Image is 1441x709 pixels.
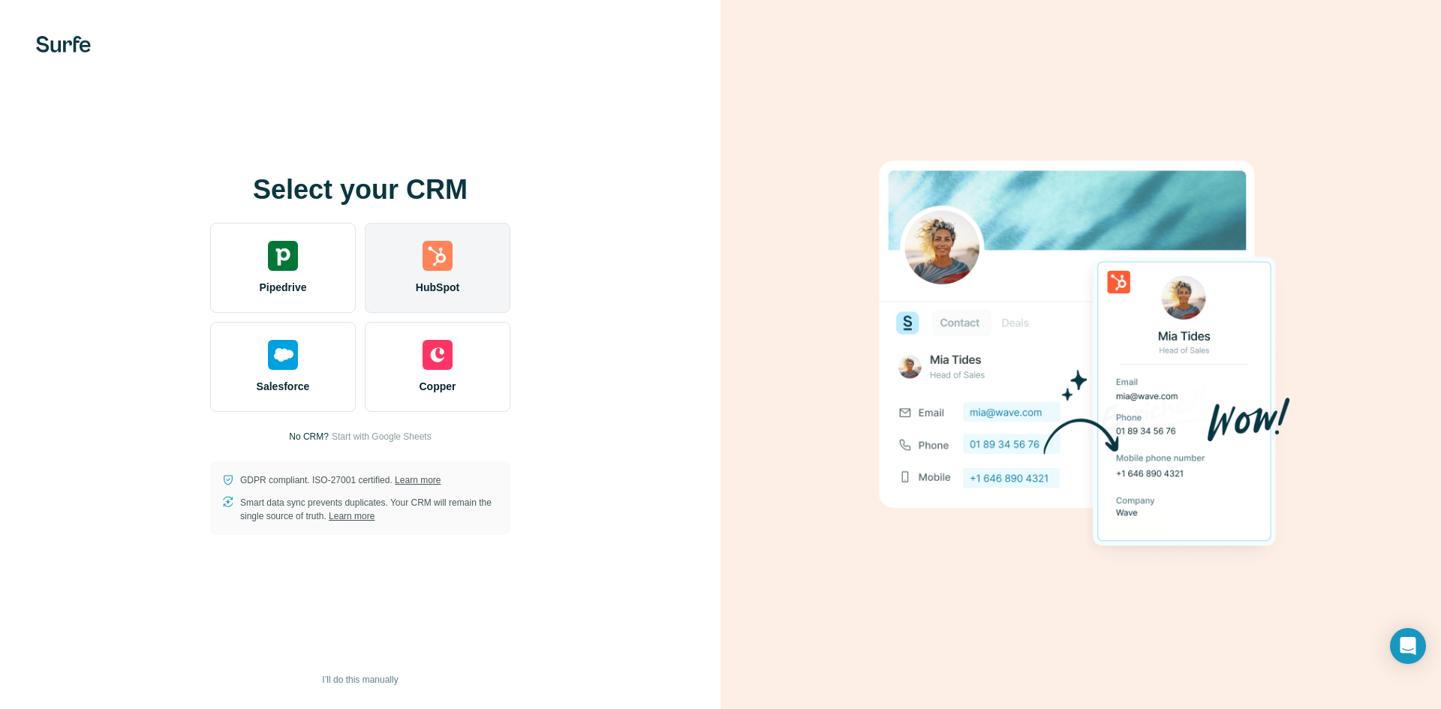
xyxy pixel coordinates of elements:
[289,430,329,443] p: No CRM?
[210,175,510,205] h1: Select your CRM
[240,496,498,523] p: Smart data sync prevents duplicates. Your CRM will remain the single source of truth.
[423,241,453,271] img: hubspot's logo
[416,280,459,295] span: HubSpot
[423,340,453,370] img: copper's logo
[240,473,441,487] p: GDPR compliant. ISO-27001 certified.
[257,379,310,394] span: Salesforce
[329,511,375,521] a: Learn more
[332,430,432,443] button: Start with Google Sheets
[268,340,298,370] img: salesforce's logo
[871,137,1291,572] img: HUBSPOT image
[311,668,408,691] button: I’ll do this manually
[36,36,91,53] img: Surfe's logo
[1390,628,1426,664] div: Open Intercom Messenger
[322,673,398,686] span: I’ll do this manually
[395,475,441,485] a: Learn more
[259,280,306,295] span: Pipedrive
[268,241,298,271] img: pipedrive's logo
[420,379,456,394] span: Copper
